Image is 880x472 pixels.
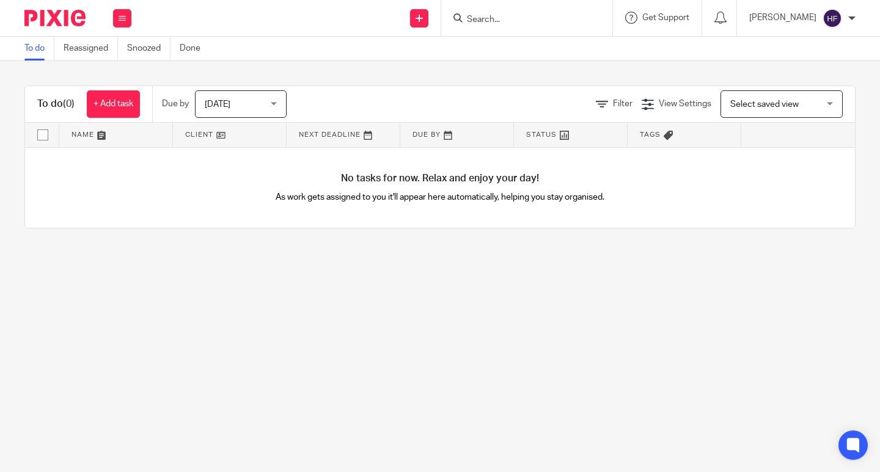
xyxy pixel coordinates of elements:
h1: To do [37,98,75,111]
span: Get Support [642,13,689,22]
span: Filter [613,100,632,108]
span: View Settings [659,100,711,108]
a: Done [180,37,210,60]
span: (0) [63,99,75,109]
p: As work gets assigned to you it'll appear here automatically, helping you stay organised. [233,191,648,203]
a: To do [24,37,54,60]
a: + Add task [87,90,140,118]
p: [PERSON_NAME] [749,12,816,24]
span: Tags [640,131,661,138]
a: Reassigned [64,37,118,60]
a: Snoozed [127,37,170,60]
span: Select saved view [730,100,799,109]
img: Pixie [24,10,86,26]
input: Search [466,15,576,26]
img: svg%3E [823,9,842,28]
h4: No tasks for now. Relax and enjoy your day! [25,172,855,185]
p: Due by [162,98,189,110]
span: [DATE] [205,100,230,109]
